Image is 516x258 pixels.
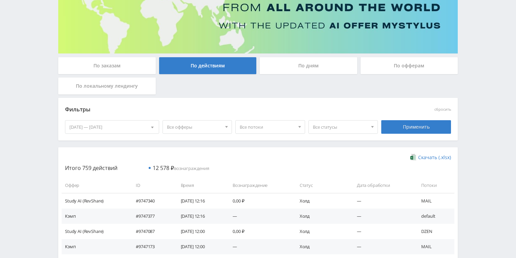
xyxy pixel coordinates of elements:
div: По действиям [159,57,257,74]
span: Все статусы [313,121,368,133]
td: — [226,209,293,224]
td: — [350,239,415,254]
td: #9747087 [129,224,174,239]
td: #9747377 [129,209,174,224]
span: вознаграждения [153,165,209,171]
td: Вознаграждение [226,178,293,193]
div: Применить [381,120,451,134]
td: — [350,193,415,208]
span: 12 578 ₽ [153,164,174,172]
div: По офферам [361,57,458,74]
span: Все потоки [240,121,295,133]
td: 0,00 ₽ [226,193,293,208]
div: Фильтры [65,105,354,115]
td: Кэмп [62,239,129,254]
td: ID [129,178,174,193]
td: DZEN [414,224,454,239]
td: Кэмп [62,209,129,224]
td: Холд [293,224,350,239]
td: [DATE] 12:16 [174,193,226,208]
img: xlsx [410,154,416,160]
td: #9747340 [129,193,174,208]
td: — [350,209,415,224]
td: — [226,239,293,254]
td: Время [174,178,226,193]
td: Оффер [62,178,129,193]
td: Study AI (RevShare) [62,224,129,239]
td: Дата обработки [350,178,415,193]
div: [DATE] — [DATE] [65,121,159,133]
td: #9747173 [129,239,174,254]
td: Потоки [414,178,454,193]
span: Все офферы [167,121,222,133]
td: 0,00 ₽ [226,224,293,239]
td: MAIL [414,239,454,254]
td: Холд [293,239,350,254]
td: MAIL [414,193,454,208]
td: Статус [293,178,350,193]
td: Холд [293,209,350,224]
a: Скачать (.xlsx) [410,154,451,161]
td: Холд [293,193,350,208]
span: Скачать (.xlsx) [418,155,451,160]
div: По локальному лендингу [58,78,156,94]
td: default [414,209,454,224]
td: [DATE] 12:00 [174,224,226,239]
span: Итого 759 действий [65,164,117,172]
td: — [350,224,415,239]
td: [DATE] 12:00 [174,239,226,254]
div: По заказам [58,57,156,74]
td: Study AI (RevShare) [62,193,129,208]
div: По дням [260,57,357,74]
button: сбросить [434,107,451,112]
td: [DATE] 12:16 [174,209,226,224]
